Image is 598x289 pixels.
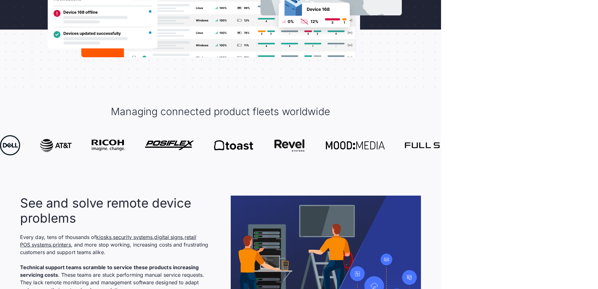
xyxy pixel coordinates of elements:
[405,142,467,148] img: Canopy works with Full Swing
[111,105,330,118] h2: Managing connected product fleets worldwide
[214,140,253,150] img: Canopy works with Toast
[20,196,208,226] h2: See and solve remote device problems
[145,141,194,150] img: Canopy works with Posiflex
[154,234,183,240] a: digital signs
[53,242,71,248] a: printers
[113,234,153,240] a: security systems
[20,264,199,278] strong: Technical support teams scramble to service these products increasing servicing costs
[326,141,385,149] img: Canopy works with Mood Media
[91,140,125,151] img: Ricoh electronics and products uses Canopy
[96,234,111,240] a: kiosks
[40,139,71,152] img: Canopy works with AT&T
[273,139,305,152] img: Canopy works with Revel Systems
